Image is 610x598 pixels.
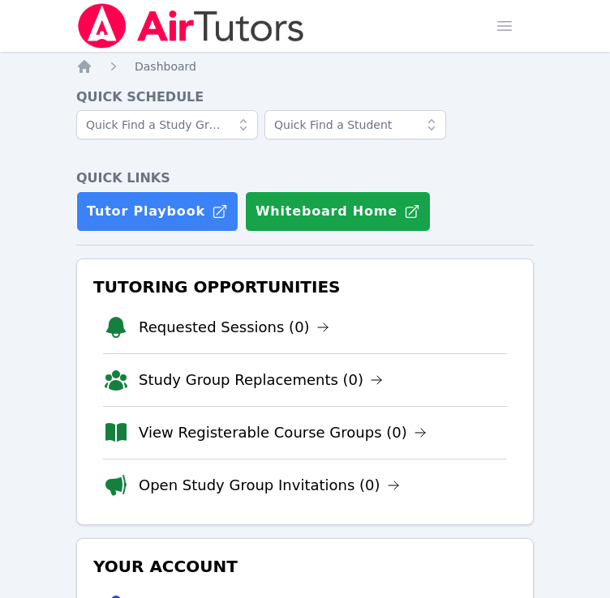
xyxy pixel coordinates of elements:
[76,58,534,75] nav: Breadcrumb
[76,3,306,49] img: Air Tutors
[264,110,446,139] input: Quick Find a Student
[76,88,534,107] h4: Quick Schedule
[139,369,383,391] a: Study Group Replacements (0)
[135,58,196,75] a: Dashboard
[76,169,534,188] h4: Quick Links
[76,191,238,232] a: Tutor Playbook
[245,191,431,232] button: Whiteboard Home
[139,316,329,339] a: Requested Sessions (0)
[139,421,427,444] a: View Registerable Course Groups (0)
[90,552,520,581] h3: Your Account
[76,110,258,139] input: Quick Find a Study Group
[139,474,400,497] a: Open Study Group Invitations (0)
[90,272,520,301] h3: Tutoring Opportunities
[135,60,196,73] span: Dashboard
